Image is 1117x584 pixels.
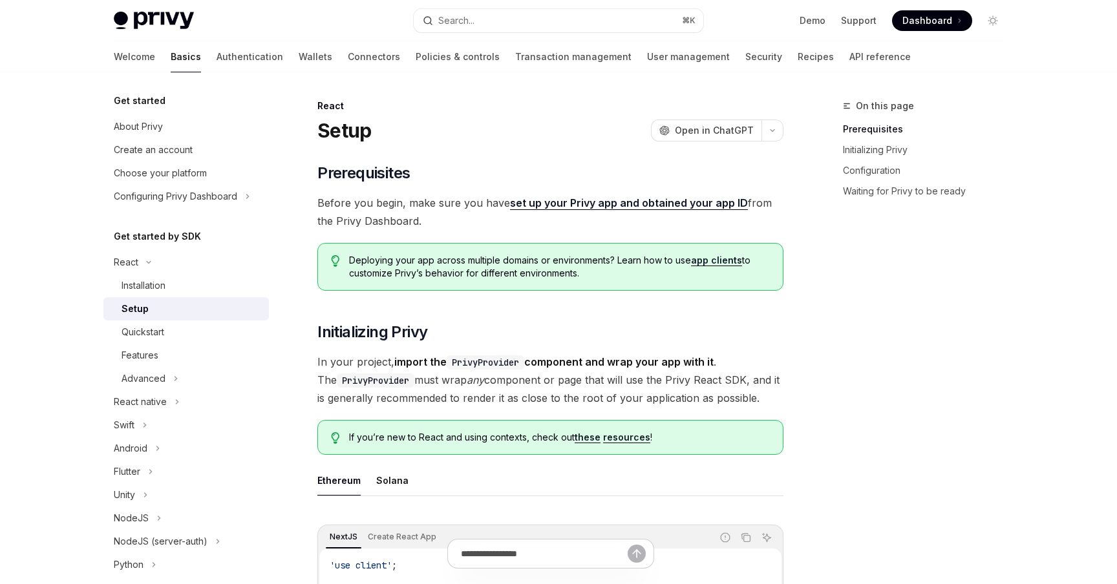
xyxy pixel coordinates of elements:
[349,431,770,444] span: If you’re new to React and using contexts, check out !
[103,344,269,367] a: Features
[122,278,165,293] div: Installation
[103,138,269,162] a: Create an account
[103,162,269,185] a: Choose your platform
[114,41,155,72] a: Welcome
[331,432,340,444] svg: Tip
[122,301,149,317] div: Setup
[717,529,734,546] button: Report incorrect code
[841,14,877,27] a: Support
[682,16,696,26] span: ⌘ K
[217,41,283,72] a: Authentication
[122,348,158,363] div: Features
[317,119,371,142] h1: Setup
[376,465,409,495] div: Solana
[467,373,484,386] em: any
[691,255,742,266] a: app clients
[738,529,754,546] button: Copy the contents from the code block
[317,99,783,112] div: React
[103,483,269,506] button: Toggle Unity section
[103,251,269,274] button: Toggle React section
[299,41,332,72] a: Wallets
[414,9,703,32] button: Open search
[348,41,400,72] a: Connectors
[103,413,269,437] button: Toggle Swift section
[849,41,911,72] a: API reference
[337,373,414,388] code: PrivyProvider
[331,255,340,267] svg: Tip
[856,98,914,114] span: On this page
[103,390,269,413] button: Toggle React native section
[103,367,269,390] button: Toggle Advanced section
[114,557,144,572] div: Python
[438,13,474,28] div: Search...
[114,165,207,181] div: Choose your platform
[114,510,149,526] div: NodeJS
[364,529,440,545] div: Create React App
[843,181,1014,202] a: Waiting for Privy to be ready
[114,229,201,244] h5: Get started by SDK
[317,465,361,495] div: Ethereum
[510,196,748,210] a: set up your Privy app and obtained your app ID
[114,464,140,479] div: Flutter
[317,353,783,407] span: In your project, . The must wrap component or page that will use the Privy React SDK, and it is g...
[326,529,361,545] div: NextJS
[843,160,1014,181] a: Configuration
[628,545,646,563] button: Send message
[103,506,269,530] button: Toggle NodeJS section
[114,534,207,549] div: NodeJS (server-auth)
[122,324,164,340] div: Quickstart
[114,394,167,410] div: React native
[447,355,524,370] code: PrivyProvider
[103,460,269,483] button: Toggle Flutter section
[349,254,770,280] span: Deploying your app across multiple domains or environments? Learn how to use to customize Privy’s...
[745,41,782,72] a: Security
[317,194,783,230] span: Before you begin, make sure you have from the Privy Dashboard.
[103,115,269,138] a: About Privy
[103,185,269,208] button: Toggle Configuring Privy Dashboard section
[103,530,269,553] button: Toggle NodeJS (server-auth) section
[103,437,269,460] button: Toggle Android section
[461,539,628,568] input: Ask a question...
[103,553,269,576] button: Toggle Python section
[114,189,237,204] div: Configuring Privy Dashboard
[103,320,269,344] a: Quickstart
[758,529,775,546] button: Ask AI
[103,274,269,297] a: Installation
[651,120,761,141] button: Open in ChatGPT
[675,124,754,137] span: Open in ChatGPT
[114,12,194,30] img: light logo
[103,297,269,320] a: Setup
[603,432,650,443] a: resources
[114,142,193,158] div: Create an account
[114,119,163,134] div: About Privy
[892,10,972,31] a: Dashboard
[114,441,147,456] div: Android
[902,14,952,27] span: Dashboard
[983,10,1003,31] button: Toggle dark mode
[798,41,834,72] a: Recipes
[114,417,134,433] div: Swift
[394,355,714,368] strong: import the component and wrap your app with it
[515,41,632,72] a: Transaction management
[317,163,410,183] span: Prerequisites
[843,119,1014,140] a: Prerequisites
[114,93,165,109] h5: Get started
[122,371,165,386] div: Advanced
[416,41,500,72] a: Policies & controls
[800,14,825,27] a: Demo
[171,41,201,72] a: Basics
[575,432,601,443] a: these
[114,255,138,270] div: React
[647,41,730,72] a: User management
[843,140,1014,160] a: Initializing Privy
[114,487,135,503] div: Unity
[317,322,427,342] span: Initializing Privy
